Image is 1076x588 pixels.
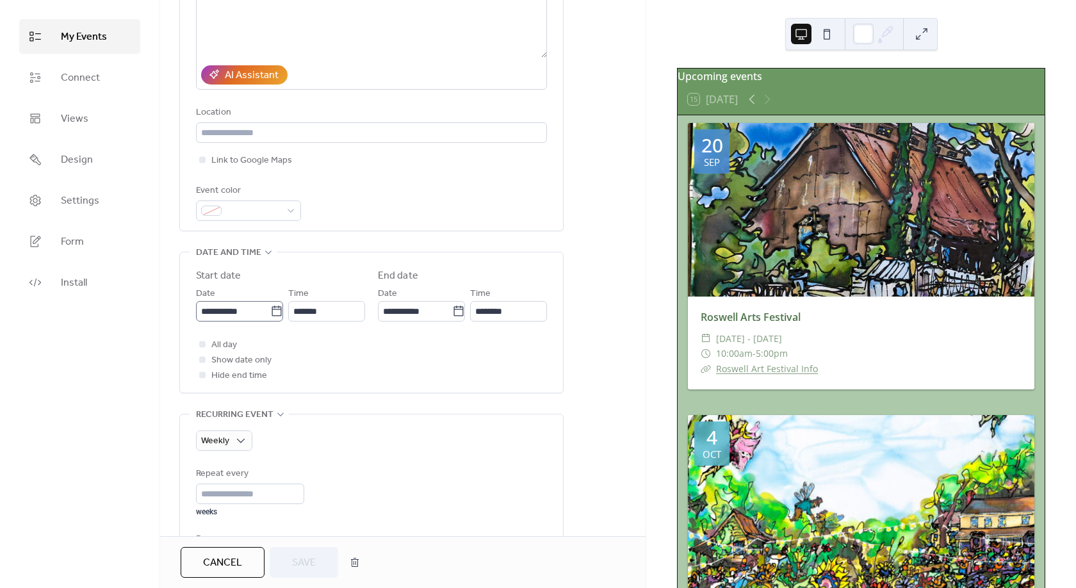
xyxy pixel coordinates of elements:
[19,224,140,259] a: Form
[61,193,99,209] span: Settings
[196,286,215,302] span: Date
[704,158,720,167] div: Sep
[701,346,711,361] div: ​
[288,286,309,302] span: Time
[181,547,265,578] button: Cancel
[19,60,140,95] a: Connect
[196,183,298,199] div: Event color
[19,101,140,136] a: Views
[19,142,140,177] a: Design
[701,310,801,324] a: Roswell Arts Festival
[61,234,84,250] span: Form
[196,466,302,482] div: Repeat every
[753,346,756,361] span: -
[701,136,723,155] div: 20
[196,407,273,423] span: Recurring event
[716,363,818,375] a: Roswell Art Festival Info
[19,183,140,218] a: Settings
[196,507,304,517] div: weeks
[211,338,237,353] span: All day
[703,450,721,459] div: Oct
[196,105,544,120] div: Location
[756,346,788,361] span: 5:00pm
[211,353,272,368] span: Show date only
[378,268,418,284] div: End date
[61,275,87,291] span: Install
[196,532,544,548] div: Repeat on
[19,19,140,54] a: My Events
[196,245,261,261] span: Date and time
[211,368,267,384] span: Hide end time
[701,361,711,377] div: ​
[716,331,782,347] span: [DATE] - [DATE]
[61,70,100,86] span: Connect
[701,331,711,347] div: ​
[61,152,93,168] span: Design
[716,346,753,361] span: 10:00am
[203,555,242,571] span: Cancel
[196,268,241,284] div: Start date
[470,286,491,302] span: Time
[61,111,88,127] span: Views
[19,265,140,300] a: Install
[378,286,397,302] span: Date
[678,69,1045,84] div: Upcoming events
[211,153,292,168] span: Link to Google Maps
[61,29,107,45] span: My Events
[225,68,279,83] div: AI Assistant
[201,65,288,85] button: AI Assistant
[706,428,717,447] div: 4
[201,432,229,450] span: Weekly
